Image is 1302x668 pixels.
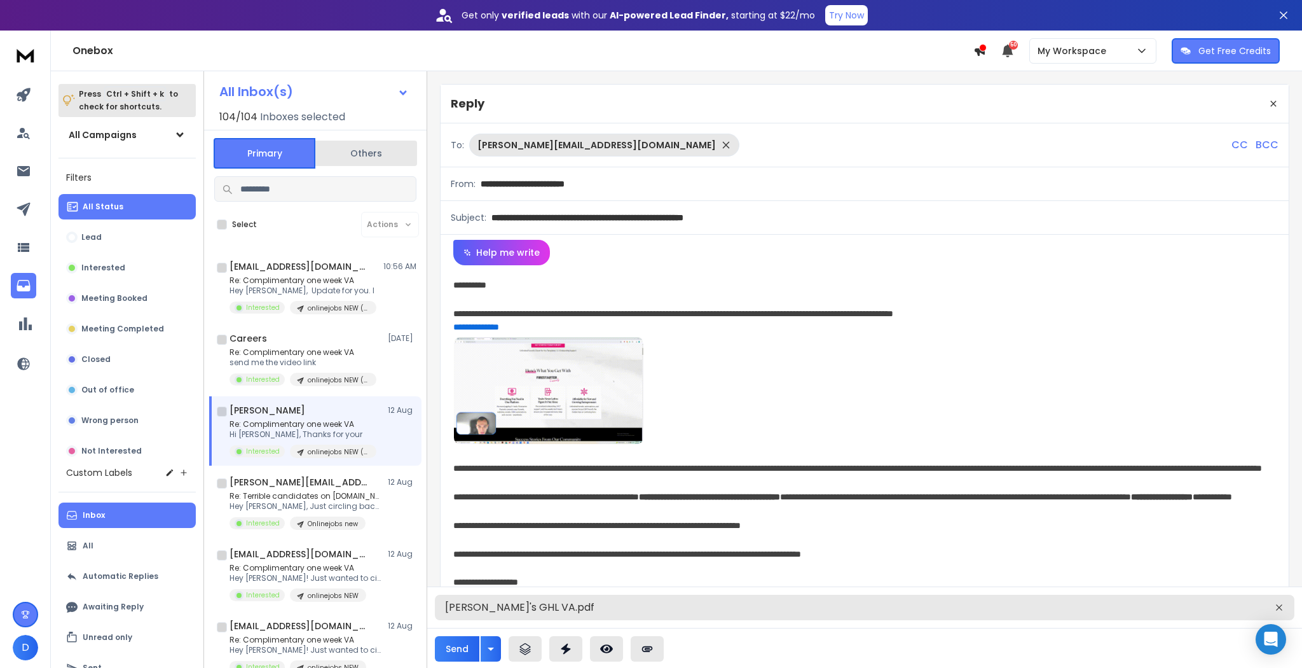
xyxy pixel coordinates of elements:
label: Select [232,219,257,230]
p: Meeting Completed [81,324,164,334]
p: Interested [246,303,280,312]
button: Out of office [58,377,196,403]
p: From: [451,177,476,190]
button: All Campaigns [58,122,196,148]
p: Re: Complimentary one week VA [230,419,376,429]
p: Closed [81,354,111,365]
button: Primary [214,138,315,169]
strong: verified leads [502,9,569,22]
p: Lead [81,232,102,242]
img: logo [13,43,38,67]
p: 12 Aug [388,621,416,631]
p: Not Interested [81,446,142,456]
p: Out of office [81,385,134,395]
p: Onlinejobs new [308,519,358,529]
button: D [13,635,38,660]
p: Hey [PERSON_NAME]! Just wanted to circle [230,573,382,583]
p: Subject: [451,211,486,224]
h1: [EMAIL_ADDRESS][DOMAIN_NAME] [230,260,369,273]
p: Interested [246,590,280,600]
p: BCC [1256,137,1278,153]
div: Open Intercom Messenger [1256,624,1286,655]
p: Wrong person [81,415,139,426]
h1: All Campaigns [69,129,137,141]
p: Hi [PERSON_NAME], Thanks for your [230,429,376,440]
button: Closed [58,347,196,372]
h1: Onebox [72,43,973,59]
h3: [PERSON_NAME]'s GHL VA.pdf [445,600,1074,615]
button: Meeting Booked [58,286,196,311]
p: Reply [451,95,484,113]
button: Meeting Completed [58,316,196,342]
p: 10:56 AM [383,261,416,272]
p: To: [451,139,464,151]
h3: Custom Labels [66,466,132,479]
h1: [EMAIL_ADDRESS][DOMAIN_NAME] [230,620,369,632]
p: onlinejobs NEW [308,591,359,601]
p: Inbox [83,510,105,520]
p: send me the video link [230,358,376,368]
p: Re: Terrible candidates on [DOMAIN_NAME] [230,491,382,501]
button: All Status [58,194,196,219]
p: Interested [246,518,280,528]
p: All Status [83,202,123,212]
span: 104 / 104 [219,109,257,125]
p: Press to check for shortcuts. [79,88,178,113]
p: Interested [246,447,280,456]
strong: AI-powered Lead Finder, [610,9,729,22]
p: Re: Complimentary one week VA [230,347,376,358]
button: Lead [58,225,196,250]
p: Awaiting Reply [83,602,144,612]
p: Hey [PERSON_NAME], Just circling back. Were [230,501,382,511]
span: Ctrl + Shift + k [104,87,166,101]
button: Interested [58,255,196,281]
p: 12 Aug [388,405,416,415]
button: Inbox [58,503,196,528]
p: [DATE] [388,333,416,344]
p: Automatic Replies [83,571,158,581]
h1: Careers [230,332,267,345]
button: Awaiting Reply [58,594,196,620]
p: Get Free Credits [1198,45,1271,57]
button: Unread only [58,625,196,650]
p: Interested [81,263,125,273]
button: Try Now [825,5,868,25]
button: Get Free Credits [1172,38,1280,64]
p: Unread only [83,632,132,643]
h3: Filters [58,169,196,186]
p: Interested [246,375,280,384]
p: Meeting Booked [81,293,147,303]
button: Others [315,139,417,167]
p: Re: Complimentary one week VA [230,635,382,645]
p: Re: Complimentary one week VA [230,275,376,286]
p: onlinejobs NEW ([PERSON_NAME] add to this one) [308,447,369,457]
p: 12 Aug [388,477,416,487]
p: My Workspace [1038,45,1111,57]
p: Hey [PERSON_NAME], Update for you. I [230,286,376,296]
button: Automatic Replies [58,564,196,589]
h3: Inboxes selected [260,109,345,125]
h1: [PERSON_NAME][EMAIL_ADDRESS][DOMAIN_NAME] [230,476,369,489]
button: All [58,533,196,559]
p: onlinejobs NEW ([PERSON_NAME] add to this one) [308,303,369,313]
span: 50 [1009,41,1018,50]
p: [PERSON_NAME][EMAIL_ADDRESS][DOMAIN_NAME] [477,139,716,151]
p: onlinejobs NEW ([PERSON_NAME] add to this one) [308,375,369,385]
button: Send [435,636,479,662]
p: Try Now [829,9,864,22]
button: Wrong person [58,408,196,433]
p: Hey [PERSON_NAME]! Just wanted to circle [230,645,382,655]
p: Re: Complimentary one week VA [230,563,382,573]
h1: [PERSON_NAME] [230,404,305,417]
button: Not Interested [58,438,196,464]
p: All [83,541,93,551]
p: 12 Aug [388,549,416,559]
p: CC [1231,137,1248,153]
h1: [EMAIL_ADDRESS][DOMAIN_NAME] [230,548,369,560]
button: All Inbox(s) [209,79,419,104]
h1: All Inbox(s) [219,85,293,98]
p: Get only with our starting at $22/mo [462,9,815,22]
button: Help me write [453,240,550,265]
